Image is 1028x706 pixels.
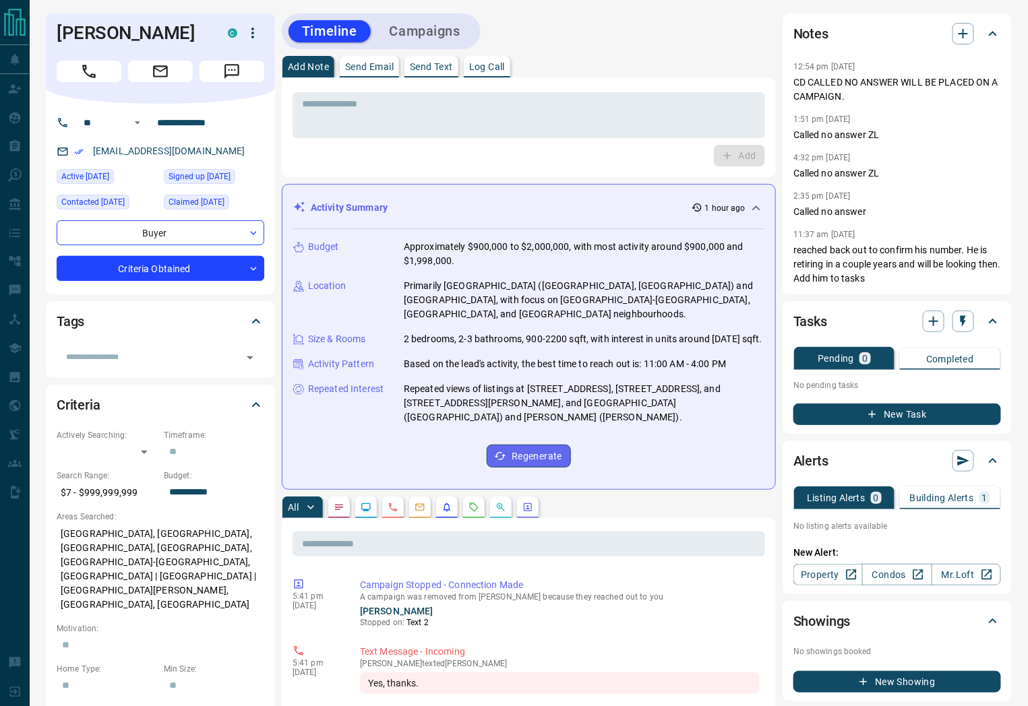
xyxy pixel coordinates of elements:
svg: Calls [388,502,398,513]
div: Buyer [57,220,264,245]
div: Tags [57,305,264,338]
p: Home Type: [57,663,157,675]
a: [PERSON_NAME] [360,606,433,616]
p: No pending tasks [793,375,1001,395]
p: Budget: [164,470,264,482]
svg: Notes [334,502,344,513]
p: 4:32 pm [DATE] [793,153,851,162]
svg: Opportunities [495,502,506,513]
p: A campaign was removed from [PERSON_NAME] because they reached out to you [360,592,760,602]
p: Text Message - Incoming [360,645,760,659]
p: Activity Pattern [308,357,374,371]
p: Motivation: [57,622,264,635]
p: Add Note [288,62,329,71]
p: Stopped on: [360,616,760,629]
p: 1 hour ago [705,202,746,214]
p: Budget [308,240,339,254]
svg: Listing Alerts [442,502,452,513]
div: Showings [793,605,1001,637]
a: Mr.Loft [932,564,1001,585]
p: New Alert: [793,546,1001,560]
div: Alerts [793,445,1001,477]
p: CD CALLED NO ANSWER WILL BE PLACED ON A CAMPAIGN. [793,75,1001,104]
svg: Requests [468,502,479,513]
p: No listing alerts available [793,520,1001,532]
span: Message [200,61,264,82]
div: Mon Apr 17 2017 [164,169,264,188]
p: 2:35 pm [DATE] [793,191,851,201]
p: Actively Searching: [57,429,157,441]
svg: Email Verified [74,147,84,156]
h2: Notes [793,23,828,44]
svg: Emails [415,502,425,513]
p: Based on the lead's activity, the best time to reach out is: 11:00 AM - 4:00 PM [404,357,726,371]
p: Timeframe: [164,429,264,441]
p: Pending [818,354,854,363]
p: 1:51 pm [DATE] [793,115,851,124]
span: Email [128,61,193,82]
svg: Agent Actions [522,502,533,513]
p: Campaign Stopped - Connection Made [360,578,760,592]
p: Called no answer ZL [793,128,1001,142]
div: Tasks [793,305,1001,338]
p: All [288,503,299,512]
div: Mon Sep 15 2025 [57,169,157,188]
p: 5:41 pm [293,591,340,601]
p: 12:54 pm [DATE] [793,62,855,71]
p: Building Alerts [910,493,974,503]
p: Completed [926,354,974,364]
button: New Showing [793,671,1001,693]
p: 5:41 pm [293,658,340,668]
span: Text 2 [406,618,429,627]
p: No showings booked [793,645,1001,657]
span: Claimed [DATE] [169,195,224,209]
p: Activity Summary [311,201,388,215]
div: Criteria [57,389,264,421]
button: Campaigns [376,20,474,42]
div: Yes, thanks. [360,672,760,694]
a: [EMAIL_ADDRESS][DOMAIN_NAME] [93,146,245,156]
p: Log Call [469,62,505,71]
p: 11:37 am [DATE] [793,230,855,239]
div: condos.ca [228,28,237,38]
div: Thu Sep 16 2021 [164,195,264,214]
p: Size & Rooms [308,332,366,346]
a: Condos [862,564,932,585]
p: $7 - $999,999,999 [57,482,157,504]
p: Called no answer ZL [793,166,1001,181]
button: Open [129,115,146,131]
h2: Tags [57,311,84,332]
p: 0 [874,493,879,503]
p: Listing Alerts [807,493,866,503]
p: [PERSON_NAME] texted [PERSON_NAME] [360,659,760,668]
h1: [PERSON_NAME] [57,22,208,44]
p: 0 [862,354,868,363]
p: 1 [982,493,988,503]
p: Primarily [GEOGRAPHIC_DATA] ([GEOGRAPHIC_DATA], [GEOGRAPHIC_DATA]) and [GEOGRAPHIC_DATA], with fo... [404,279,764,321]
div: Fri Sep 12 2025 [57,195,157,214]
button: Timeline [289,20,371,42]
p: 2 bedrooms, 2-3 bathrooms, 900-2200 sqft, with interest in units around [DATE] sqft. [404,332,762,346]
span: Active [DATE] [61,170,109,183]
h2: Showings [793,610,851,632]
h2: Alerts [793,450,828,472]
p: Search Range: [57,470,157,482]
span: Signed up [DATE] [169,170,231,183]
h2: Tasks [793,311,827,332]
p: Repeated views of listings at [STREET_ADDRESS], [STREET_ADDRESS], and [STREET_ADDRESS][PERSON_NAM... [404,382,764,424]
div: Activity Summary1 hour ago [293,195,764,220]
button: Regenerate [487,445,571,468]
p: reached back out to confirm his number. He is retiring in a couple years and will be looking then... [793,243,1001,286]
p: Send Text [410,62,453,71]
p: Approximately $900,000 to $2,000,000, with most activity around $900,000 and $1,998,000. [404,240,764,268]
div: Criteria Obtained [57,256,264,281]
p: [DATE] [293,601,340,610]
p: Repeated Interest [308,382,384,396]
p: Send Email [345,62,394,71]
p: [DATE] [293,668,340,677]
p: Called no answer [793,205,1001,219]
button: Open [241,348,260,367]
p: Areas Searched: [57,511,264,523]
svg: Lead Browsing Activity [361,502,371,513]
div: Notes [793,18,1001,50]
